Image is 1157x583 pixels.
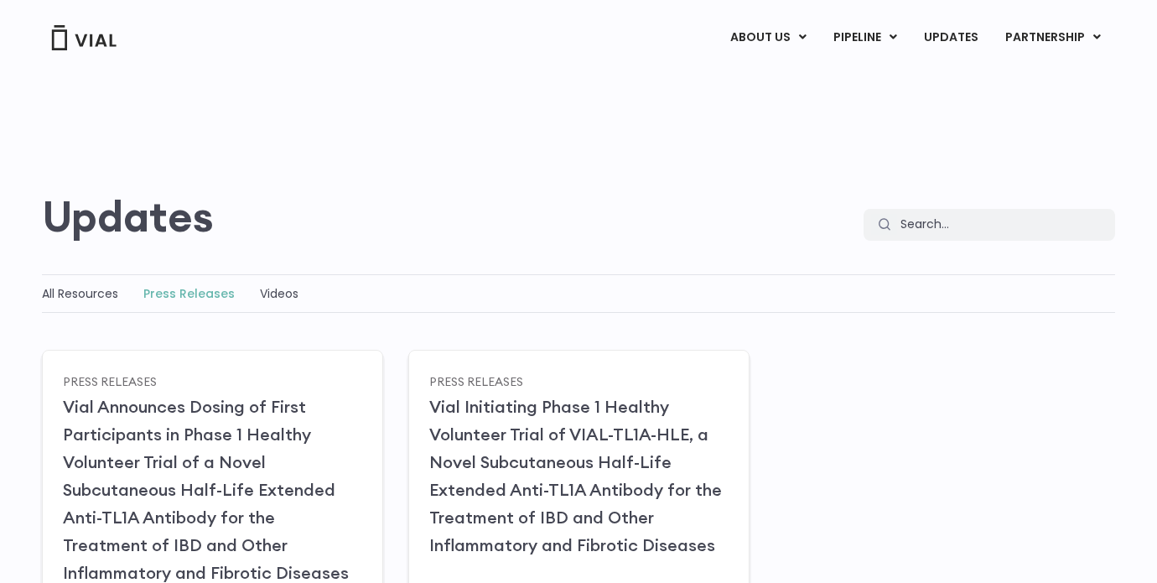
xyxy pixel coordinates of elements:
[429,396,722,555] a: Vial Initiating Phase 1 Healthy Volunteer Trial of VIAL-TL1A-HLE, a Novel Subcutaneous Half-Life ...
[890,209,1115,241] input: Search...
[717,23,819,52] a: ABOUT USMenu Toggle
[42,192,214,241] h2: Updates
[820,23,910,52] a: PIPELINEMenu Toggle
[992,23,1114,52] a: PARTNERSHIPMenu Toggle
[143,285,235,302] a: Press Releases
[42,285,118,302] a: All Resources
[429,373,523,388] a: Press Releases
[911,23,991,52] a: UPDATES
[63,373,157,388] a: Press Releases
[50,25,117,50] img: Vial Logo
[63,396,349,583] a: Vial Announces Dosing of First Participants in Phase 1 Healthy Volunteer Trial of a Novel Subcuta...
[260,285,298,302] a: Videos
